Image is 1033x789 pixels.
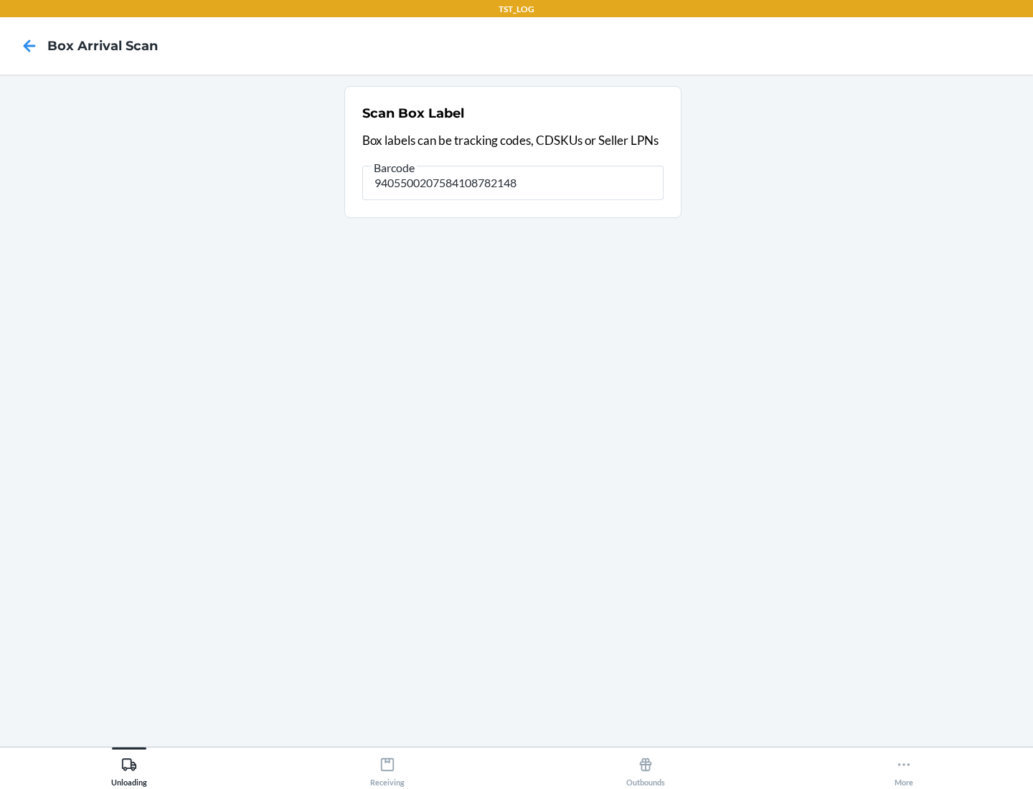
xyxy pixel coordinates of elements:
[111,751,147,787] div: Unloading
[895,751,913,787] div: More
[362,166,664,200] input: Barcode
[47,37,158,55] h4: Box Arrival Scan
[370,751,405,787] div: Receiving
[362,131,664,150] p: Box labels can be tracking codes, CDSKUs or Seller LPNs
[362,104,464,123] h2: Scan Box Label
[499,3,534,16] p: TST_LOG
[372,161,417,175] span: Barcode
[775,747,1033,787] button: More
[516,747,775,787] button: Outbounds
[626,751,665,787] div: Outbounds
[258,747,516,787] button: Receiving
